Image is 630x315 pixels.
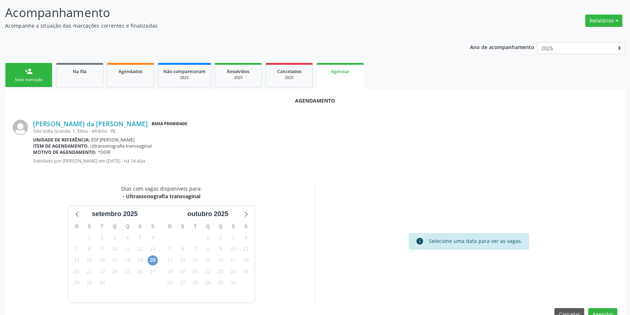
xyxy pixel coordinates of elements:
[190,267,200,277] span: terça-feira, 21 de outubro de 2025
[176,221,189,232] div: S
[72,244,82,254] span: domingo, 7 de setembro de 2025
[190,255,200,266] span: terça-feira, 14 de outubro de 2025
[416,237,424,245] i: info
[33,120,148,128] a: [PERSON_NAME] da [PERSON_NAME]
[228,232,238,243] span: sexta-feira, 3 de outubro de 2025
[148,244,158,254] span: sábado, 13 de setembro de 2025
[5,22,439,29] p: Acompanhe a situação das marcações correntes e finalizadas
[121,221,134,232] div: Q
[190,278,200,288] span: terça-feira, 28 de outubro de 2025
[71,221,83,232] div: D
[25,67,33,75] div: person_add
[470,42,534,51] p: Ano de acompanhamento
[429,237,522,245] div: Selecione uma data para ver as vagas.
[148,232,158,243] span: sábado, 6 de setembro de 2025
[228,255,238,266] span: sexta-feira, 17 de outubro de 2025
[203,278,213,288] span: quarta-feira, 29 de outubro de 2025
[89,209,140,219] div: setembro 2025
[73,68,87,75] span: Na fila
[84,267,95,277] span: segunda-feira, 22 de setembro de 2025
[215,255,226,266] span: quinta-feira, 16 de outubro de 2025
[215,232,226,243] span: quinta-feira, 2 de outubro de 2025
[108,221,121,232] div: Q
[241,267,251,277] span: sábado, 25 de outubro de 2025
[122,255,132,266] span: quinta-feira, 18 de setembro de 2025
[215,244,226,254] span: quinta-feira, 9 de outubro de 2025
[150,120,189,128] span: Baixa Prioridade
[90,143,152,149] span: Ultrassonografia transvaginal
[203,244,213,254] span: quarta-feira, 8 de outubro de 2025
[203,267,213,277] span: quarta-feira, 22 de outubro de 2025
[109,232,120,243] span: quarta-feira, 3 de setembro de 2025
[331,68,349,75] span: Agendar
[228,244,238,254] span: sexta-feira, 10 de outubro de 2025
[121,192,202,200] div: - Ultrassonografia transvaginal
[148,267,158,277] span: sábado, 27 de setembro de 2025
[163,68,206,75] span: Não compareceram
[33,137,90,143] b: Unidade de referência:
[97,278,107,288] span: terça-feira, 30 de setembro de 2025
[190,244,200,254] span: terça-feira, 7 de outubro de 2025
[109,255,120,266] span: quarta-feira, 17 de setembro de 2025
[178,267,188,277] span: segunda-feira, 20 de outubro de 2025
[178,255,188,266] span: segunda-feira, 13 de outubro de 2025
[178,244,188,254] span: segunda-feira, 6 de outubro de 2025
[72,267,82,277] span: domingo, 21 de setembro de 2025
[148,255,158,266] span: sábado, 20 de setembro de 2025
[122,232,132,243] span: quinta-feira, 4 de setembro de 2025
[5,4,439,22] p: Acompanhamento
[189,221,202,232] div: T
[240,221,252,232] div: S
[220,75,256,80] div: 2025
[72,278,82,288] span: domingo, 28 de setembro de 2025
[97,232,107,243] span: terça-feira, 2 de setembro de 2025
[215,267,226,277] span: quinta-feira, 23 de outubro de 2025
[135,267,145,277] span: sexta-feira, 26 de setembro de 2025
[84,232,95,243] span: segunda-feira, 1 de setembro de 2025
[96,221,108,232] div: T
[134,221,147,232] div: S
[84,255,95,266] span: segunda-feira, 15 de setembro de 2025
[585,15,622,27] button: Relatórios
[227,68,250,75] span: Resolvidos
[122,267,132,277] span: quinta-feira, 25 de setembro de 2025
[165,244,175,254] span: domingo, 5 de outubro de 2025
[228,278,238,288] span: sexta-feira, 31 de outubro de 2025
[227,221,240,232] div: S
[203,232,213,243] span: quarta-feira, 1 de outubro de 2025
[241,244,251,254] span: sábado, 11 de outubro de 2025
[202,221,214,232] div: Q
[84,278,95,288] span: segunda-feira, 29 de setembro de 2025
[119,68,143,75] span: Agendados
[97,244,107,254] span: terça-feira, 9 de setembro de 2025
[165,267,175,277] span: domingo, 19 de outubro de 2025
[184,209,231,219] div: outubro 2025
[277,68,302,75] span: Cancelados
[228,267,238,277] span: sexta-feira, 24 de outubro de 2025
[122,244,132,254] span: quinta-feira, 11 de setembro de 2025
[33,149,96,155] b: Motivo de agendamento:
[121,185,202,200] div: Dias com vagas disponíveis para:
[13,120,28,135] img: img
[241,232,251,243] span: sábado, 4 de outubro de 2025
[241,255,251,266] span: sábado, 18 de outubro de 2025
[271,75,307,80] div: 2025
[214,221,227,232] div: Q
[135,232,145,243] span: sexta-feira, 5 de setembro de 2025
[165,255,175,266] span: domingo, 12 de outubro de 2025
[33,143,89,149] b: Item de agendamento:
[135,255,145,266] span: sexta-feira, 19 de setembro de 2025
[135,244,145,254] span: sexta-feira, 12 de setembro de 2025
[11,77,47,83] div: Nova marcação
[203,255,213,266] span: quarta-feira, 15 de outubro de 2025
[163,75,206,80] div: 2025
[83,221,96,232] div: S
[72,255,82,266] span: domingo, 14 de setembro de 2025
[33,158,617,164] p: Solicitado por [PERSON_NAME] em [DATE] - há 14 dias
[165,278,175,288] span: domingo, 26 de outubro de 2025
[147,221,159,232] div: S
[97,267,107,277] span: terça-feira, 23 de setembro de 2025
[164,221,176,232] div: D
[97,255,107,266] span: terça-feira, 16 de setembro de 2025
[109,267,120,277] span: quarta-feira, 24 de setembro de 2025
